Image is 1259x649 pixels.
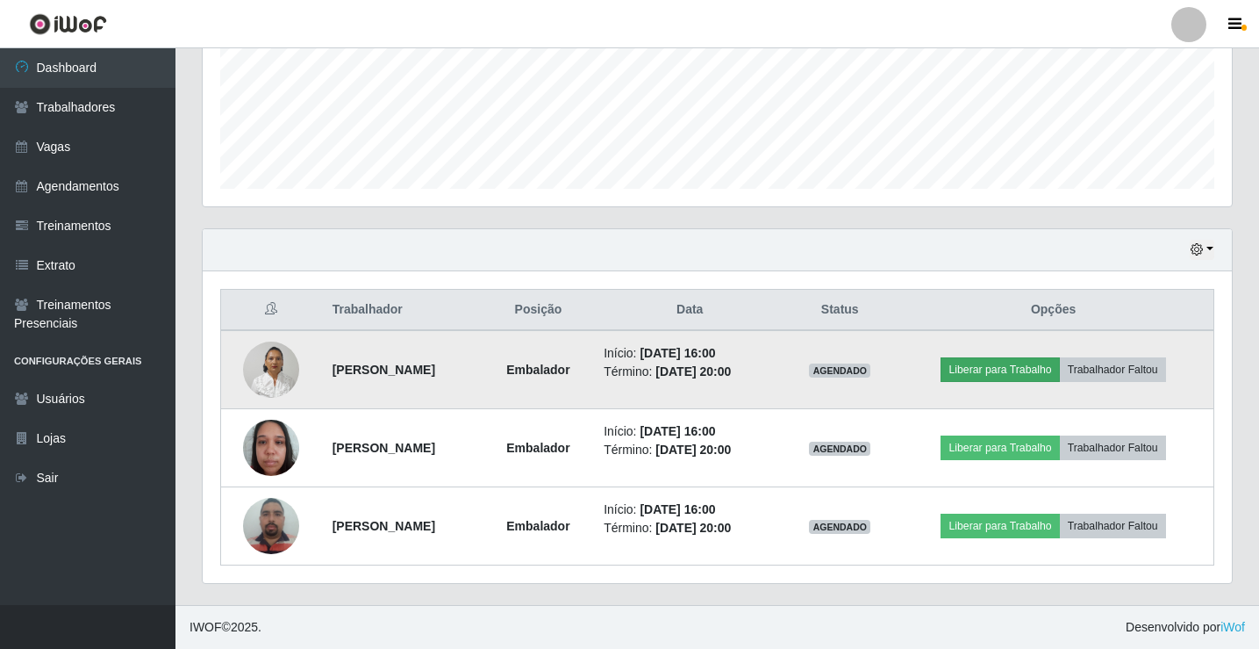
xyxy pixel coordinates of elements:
time: [DATE] 20:00 [655,521,731,535]
time: [DATE] 16:00 [640,424,715,438]
button: Liberar para Trabalho [941,436,1059,460]
th: Opções [893,290,1213,331]
time: [DATE] 20:00 [655,443,731,457]
img: 1675303307649.jpeg [243,332,299,407]
th: Status [786,290,893,331]
img: 1686264689334.jpeg [243,488,299,563]
span: AGENDADO [809,520,870,534]
time: [DATE] 20:00 [655,364,731,379]
span: © 2025 . [190,618,261,637]
strong: [PERSON_NAME] [333,363,435,377]
li: Término: [604,441,776,459]
th: Data [593,290,786,331]
span: AGENDADO [809,364,870,378]
li: Início: [604,344,776,363]
li: Início: [604,501,776,519]
th: Trabalhador [322,290,483,331]
th: Posição [483,290,593,331]
strong: [PERSON_NAME] [333,441,435,455]
time: [DATE] 16:00 [640,346,715,360]
strong: Embalador [506,363,569,377]
a: iWof [1220,620,1245,634]
button: Liberar para Trabalho [941,357,1059,382]
li: Término: [604,519,776,537]
li: Início: [604,422,776,441]
li: Término: [604,363,776,381]
time: [DATE] 16:00 [640,502,715,516]
button: Trabalhador Faltou [1060,514,1166,538]
span: AGENDADO [809,442,870,456]
strong: Embalador [506,519,569,533]
span: Desenvolvido por [1126,618,1245,637]
span: IWOF [190,620,222,634]
strong: Embalador [506,441,569,455]
button: Liberar para Trabalho [941,514,1059,538]
strong: [PERSON_NAME] [333,519,435,533]
img: 1740415667017.jpeg [243,410,299,485]
img: CoreUI Logo [29,13,107,35]
button: Trabalhador Faltou [1060,357,1166,382]
button: Trabalhador Faltou [1060,436,1166,460]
